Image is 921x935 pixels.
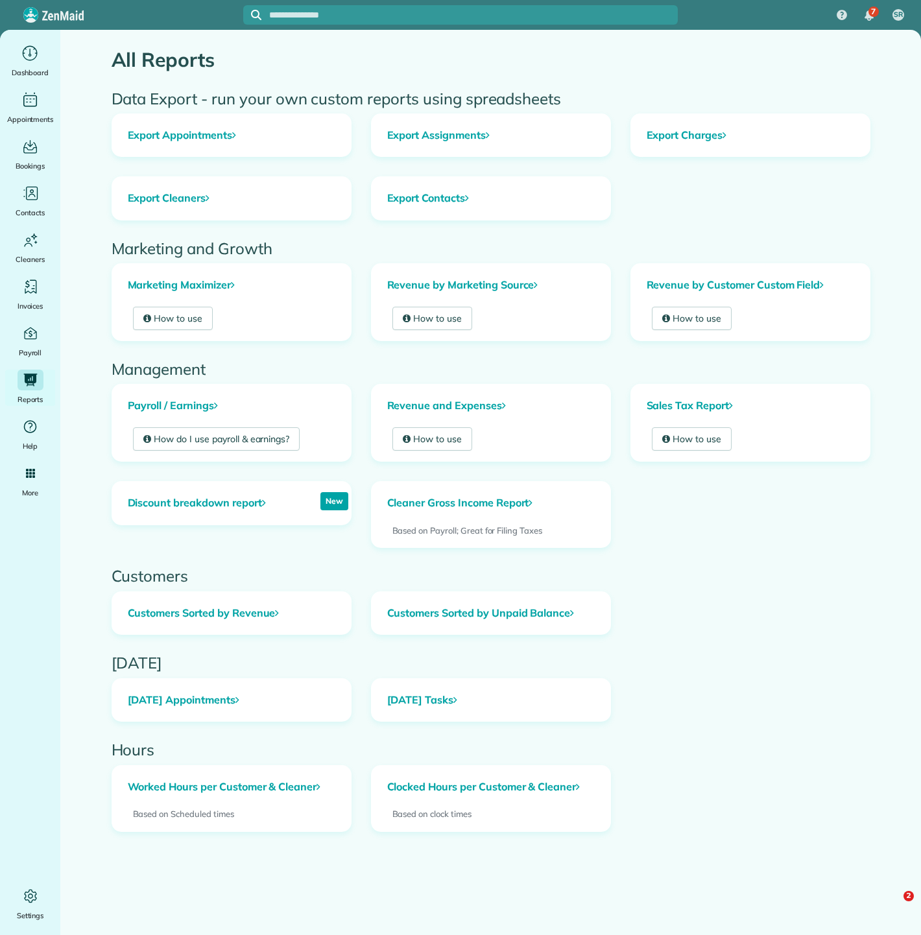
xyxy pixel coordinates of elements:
span: More [22,486,38,499]
span: Help [23,440,38,453]
a: Export Charges [631,114,870,157]
span: Dashboard [12,66,49,79]
h1: All Reports [112,49,870,71]
a: Export Assignments [372,114,610,157]
h2: Data Export - run your own custom reports using spreadsheets [112,90,870,107]
a: Customers Sorted by Unpaid Balance [372,592,610,635]
a: Export Contacts [372,177,610,220]
span: Payroll [19,346,42,359]
span: SR [894,10,903,20]
a: Dashboard [5,43,55,79]
svg: Focus search [251,10,261,20]
a: Settings [5,886,55,922]
p: New [320,492,348,510]
h2: Management [112,361,870,377]
a: Marketing Maximizer [112,264,351,307]
span: Reports [18,393,43,406]
a: Invoices [5,276,55,313]
a: Contacts [5,183,55,219]
a: How to use [652,307,732,330]
a: Discount breakdown report [112,482,281,525]
a: Worked Hours per Customer & Cleaner [112,766,351,809]
a: How do I use payroll & earnings? [133,427,300,451]
a: How to use [392,307,473,330]
h2: [DATE] [112,654,870,671]
div: 7 unread notifications [855,1,883,30]
a: Appointments [5,89,55,126]
a: [DATE] Tasks [372,679,610,722]
a: Revenue by Marketing Source [372,264,610,307]
a: Payroll / Earnings [112,385,351,427]
a: Help [5,416,55,453]
a: Cleaner Gross Income Report [372,482,549,525]
button: Focus search [243,10,261,20]
span: 7 [871,6,876,17]
span: Invoices [18,300,43,313]
a: Sales Tax Report [631,385,870,427]
a: Clocked Hours per Customer & Cleaner [372,766,610,809]
a: Bookings [5,136,55,172]
a: [DATE] Appointments [112,679,351,722]
a: Customers Sorted by Revenue [112,592,351,635]
span: Settings [17,909,44,922]
h2: Hours [112,741,870,758]
span: Cleaners [16,253,45,266]
h2: Customers [112,567,870,584]
span: Contacts [16,206,45,219]
a: Revenue and Expenses [372,385,610,427]
a: Revenue by Customer Custom Field [631,264,870,307]
span: Bookings [16,160,45,172]
p: Based on Payroll; Great for Filing Taxes [392,525,590,538]
span: 2 [903,891,914,901]
a: Reports [5,370,55,406]
a: How to use [652,427,732,451]
a: Export Appointments [112,114,351,157]
p: Based on Scheduled times [133,808,330,821]
a: How to use [392,427,473,451]
a: Export Cleaners [112,177,351,220]
a: Payroll [5,323,55,359]
iframe: Intercom live chat [877,891,908,922]
a: Cleaners [5,230,55,266]
p: Based on clock times [392,808,590,821]
a: How to use [133,307,213,330]
h2: Marketing and Growth [112,240,870,257]
span: Appointments [7,113,54,126]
